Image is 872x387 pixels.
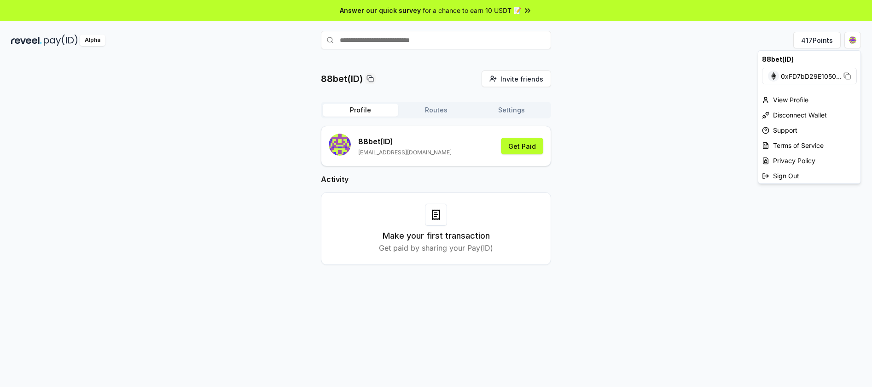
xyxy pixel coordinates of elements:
div: 88bet(ID) [758,51,860,68]
span: 0xFD7bD29E1050 ... [781,71,842,81]
div: Sign Out [758,168,860,183]
div: View Profile [758,92,860,107]
img: Ethereum [768,70,779,82]
a: Support [758,123,860,138]
div: Disconnect Wallet [758,107,860,123]
a: Privacy Policy [758,153,860,168]
a: Terms of Service [758,138,860,153]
